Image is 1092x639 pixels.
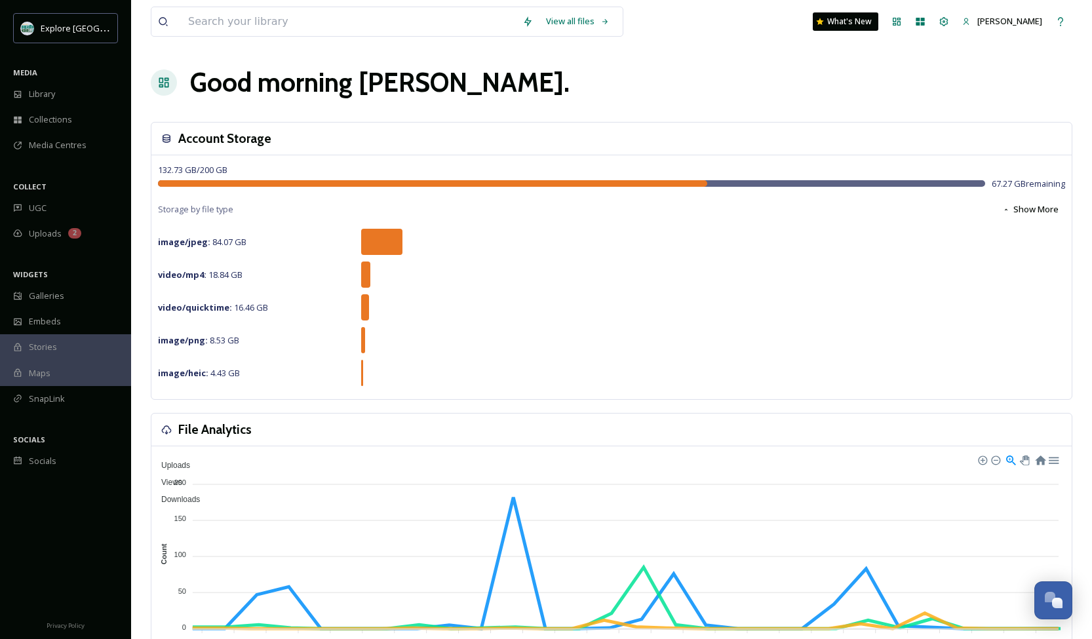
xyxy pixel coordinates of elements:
tspan: 150 [174,514,186,522]
span: Explore [GEOGRAPHIC_DATA][PERSON_NAME] [41,22,221,34]
span: Uploads [151,461,190,470]
span: Uploads [29,227,62,240]
span: COLLECT [13,182,47,191]
span: Galleries [29,290,64,302]
strong: image/png : [158,334,208,346]
span: SOCIALS [13,435,45,444]
div: Menu [1047,454,1059,465]
span: 18.84 GB [158,269,243,281]
tspan: 100 [174,551,186,558]
div: Selection Zoom [1005,454,1016,465]
div: Zoom In [977,455,986,464]
span: Library [29,88,55,100]
strong: video/mp4 : [158,269,206,281]
span: SnapLink [29,393,65,405]
div: Panning [1020,455,1028,463]
span: 67.27 GB remaining [992,178,1065,190]
span: Media Centres [29,139,87,151]
span: MEDIA [13,68,37,77]
strong: image/jpeg : [158,236,210,248]
h3: File Analytics [178,420,252,439]
img: 67e7af72-b6c8-455a-acf8-98e6fe1b68aa.avif [21,22,34,35]
button: Show More [996,197,1065,222]
a: View all files [539,9,616,34]
span: Privacy Policy [47,621,85,630]
div: Reset Zoom [1034,454,1045,465]
span: [PERSON_NAME] [977,15,1042,27]
span: Downloads [151,495,200,504]
span: WIDGETS [13,269,48,279]
h3: Account Storage [178,129,271,148]
span: Collections [29,113,72,126]
span: 84.07 GB [158,236,246,248]
span: 4.43 GB [158,367,240,379]
span: Maps [29,367,50,379]
tspan: 200 [174,478,186,486]
div: 2 [68,228,81,239]
span: 132.73 GB / 200 GB [158,164,227,176]
span: Stories [29,341,57,353]
input: Search your library [182,7,516,36]
tspan: 50 [178,587,186,595]
span: 8.53 GB [158,334,239,346]
a: What's New [813,12,878,31]
a: [PERSON_NAME] [956,9,1049,34]
strong: image/heic : [158,367,208,379]
div: Zoom Out [990,455,1000,464]
span: Views [151,478,182,487]
span: 16.46 GB [158,301,268,313]
span: Storage by file type [158,203,233,216]
button: Open Chat [1034,581,1072,619]
tspan: 0 [182,623,186,631]
text: Count [160,543,168,564]
strong: video/quicktime : [158,301,232,313]
span: Embeds [29,315,61,328]
h1: Good morning [PERSON_NAME] . [190,63,570,102]
span: UGC [29,202,47,214]
span: Socials [29,455,56,467]
a: Privacy Policy [47,617,85,632]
